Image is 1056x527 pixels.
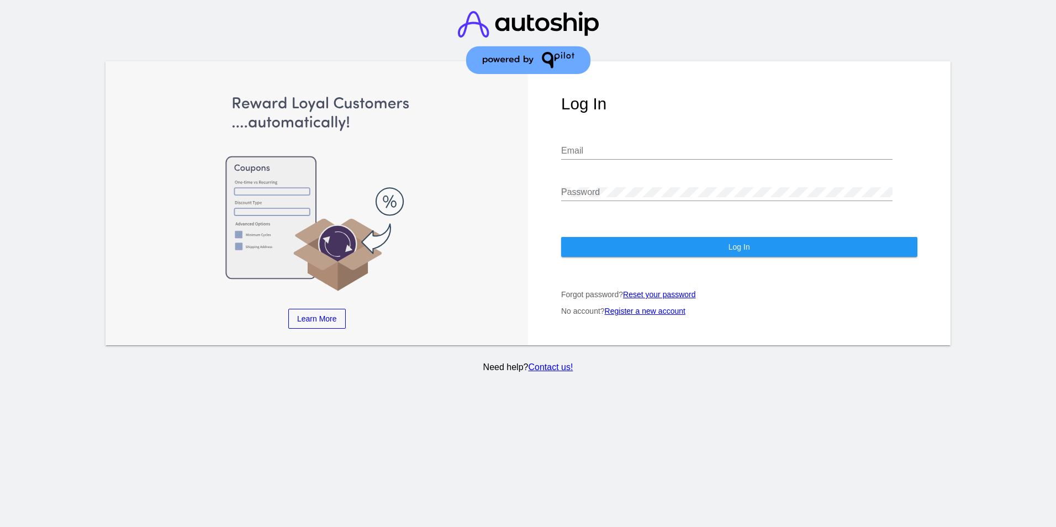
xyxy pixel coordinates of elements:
[139,94,495,292] img: Apply Coupons Automatically to Scheduled Orders with QPilot
[104,362,952,372] p: Need help?
[728,243,750,251] span: Log In
[561,94,917,113] h1: Log In
[561,307,917,315] p: No account?
[623,290,696,299] a: Reset your password
[561,237,917,257] button: Log In
[605,307,685,315] a: Register a new account
[561,290,917,299] p: Forgot password?
[288,309,346,329] a: Learn More
[561,146,893,156] input: Email
[297,314,337,323] span: Learn More
[528,362,573,372] a: Contact us!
